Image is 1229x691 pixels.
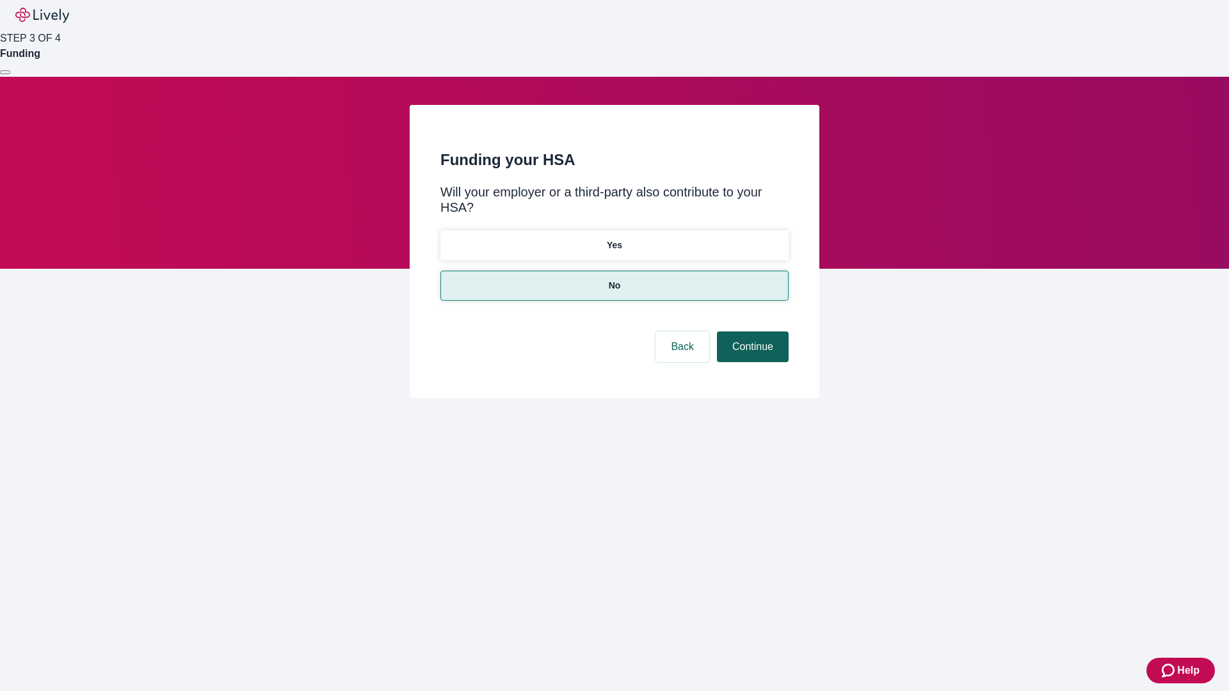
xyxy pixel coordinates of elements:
[1162,663,1177,678] svg: Zendesk support icon
[609,279,621,292] p: No
[655,331,709,362] button: Back
[15,8,69,23] img: Lively
[717,331,789,362] button: Continue
[1177,663,1200,678] span: Help
[440,271,789,301] button: No
[440,148,789,171] h2: Funding your HSA
[607,239,622,252] p: Yes
[1146,658,1215,683] button: Zendesk support iconHelp
[440,230,789,260] button: Yes
[440,184,789,215] div: Will your employer or a third-party also contribute to your HSA?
